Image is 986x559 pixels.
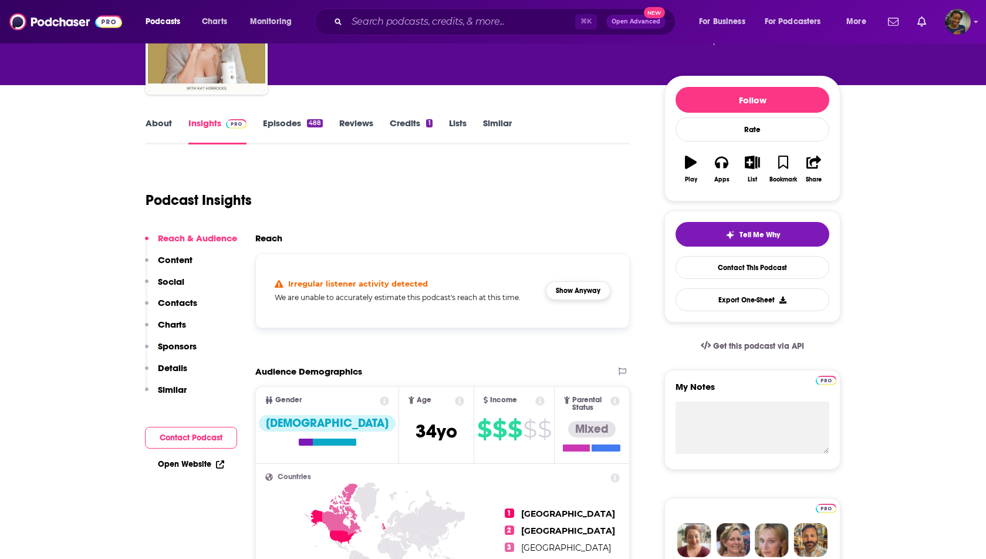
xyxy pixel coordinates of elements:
div: Search podcasts, credits, & more... [326,8,687,35]
p: Social [158,276,184,287]
a: Pro website [816,374,836,385]
div: Bookmark [769,176,797,183]
button: Play [676,148,706,190]
button: open menu [137,12,195,31]
button: Reach & Audience [145,233,237,254]
span: Podcasts [146,14,180,30]
img: Podchaser Pro [816,504,836,513]
span: Countries [278,473,311,481]
span: Tell Me Why [739,230,780,240]
p: Content [158,254,193,265]
span: More [846,14,866,30]
span: Charts [202,14,227,30]
span: Open Advanced [612,19,660,25]
a: Show notifications dropdown [883,12,903,32]
p: Sponsors [158,341,197,352]
img: Podchaser Pro [816,376,836,385]
button: open menu [691,12,760,31]
span: Gender [275,396,302,404]
span: $ [492,420,506,439]
span: 1 [505,509,514,518]
span: Monitoring [250,14,292,30]
img: Barbara Profile [716,523,750,557]
button: Open AdvancedNew [606,15,666,29]
button: open menu [757,12,838,31]
button: Follow [676,87,829,113]
a: Open Website [158,459,224,469]
span: [GEOGRAPHIC_DATA] [521,543,611,553]
span: For Business [699,14,745,30]
span: $ [508,420,522,439]
div: [DEMOGRAPHIC_DATA] [259,415,396,432]
button: open menu [838,12,881,31]
a: Episodes488 [263,117,323,144]
button: Apps [706,148,737,190]
div: Apps [714,176,730,183]
a: Pro website [816,502,836,513]
h2: Audience Demographics [255,366,362,377]
button: List [737,148,768,190]
button: Contact Podcast [145,427,237,449]
span: 3 [505,543,514,552]
button: Contacts [145,297,197,319]
span: For Podcasters [765,14,821,30]
input: Search podcasts, credits, & more... [347,12,575,31]
button: open menu [242,12,307,31]
span: [GEOGRAPHIC_DATA] [521,509,615,519]
span: 34 yo [416,420,457,443]
button: Content [145,254,193,276]
a: InsightsPodchaser Pro [188,117,246,144]
span: New [644,7,665,18]
div: List [748,176,757,183]
span: 2 [505,526,514,535]
button: tell me why sparkleTell Me Why [676,222,829,247]
a: Show notifications dropdown [913,12,931,32]
label: My Notes [676,381,829,402]
p: Charts [158,319,186,330]
div: 488 [307,119,323,127]
a: About [146,117,172,144]
h2: Reach [255,233,282,244]
button: Bookmark [768,148,798,190]
span: [GEOGRAPHIC_DATA] [521,526,615,536]
img: Jon Profile [793,523,828,557]
span: ⌘ K [575,14,597,29]
a: Get this podcast via API [691,332,813,361]
h4: Irregular listener activity detected [288,279,428,288]
button: Show Anyway [546,281,610,300]
a: Podchaser - Follow, Share and Rate Podcasts [9,11,122,33]
img: Podchaser Pro [226,119,246,129]
button: Sponsors [145,341,197,362]
span: Parental Status [572,396,609,412]
h5: We are unable to accurately estimate this podcast's reach at this time. [275,293,536,302]
img: Sydney Profile [677,523,711,557]
div: Share [806,176,822,183]
p: Details [158,362,187,373]
div: Mixed [568,421,616,437]
button: Export One-Sheet [676,288,829,311]
div: Play [685,176,697,183]
a: Similar [483,117,512,144]
img: User Profile [945,9,971,35]
span: Income [490,396,517,404]
p: Similar [158,384,187,395]
p: Contacts [158,297,197,308]
button: Details [145,362,187,384]
span: Logged in as sabrinajohnson [945,9,971,35]
img: Jules Profile [755,523,789,557]
a: Credits1 [390,117,432,144]
button: Charts [145,319,186,341]
span: $ [538,420,551,439]
span: Get this podcast via API [713,341,804,351]
a: Contact This Podcast [676,256,829,279]
img: tell me why sparkle [725,230,735,240]
span: $ [523,420,536,439]
button: Similar [145,384,187,406]
a: Lists [449,117,467,144]
span: $ [477,420,491,439]
button: Share [799,148,829,190]
span: Age [417,396,431,404]
a: Reviews [339,117,373,144]
p: Reach & Audience [158,233,237,244]
h1: Podcast Insights [146,191,252,209]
